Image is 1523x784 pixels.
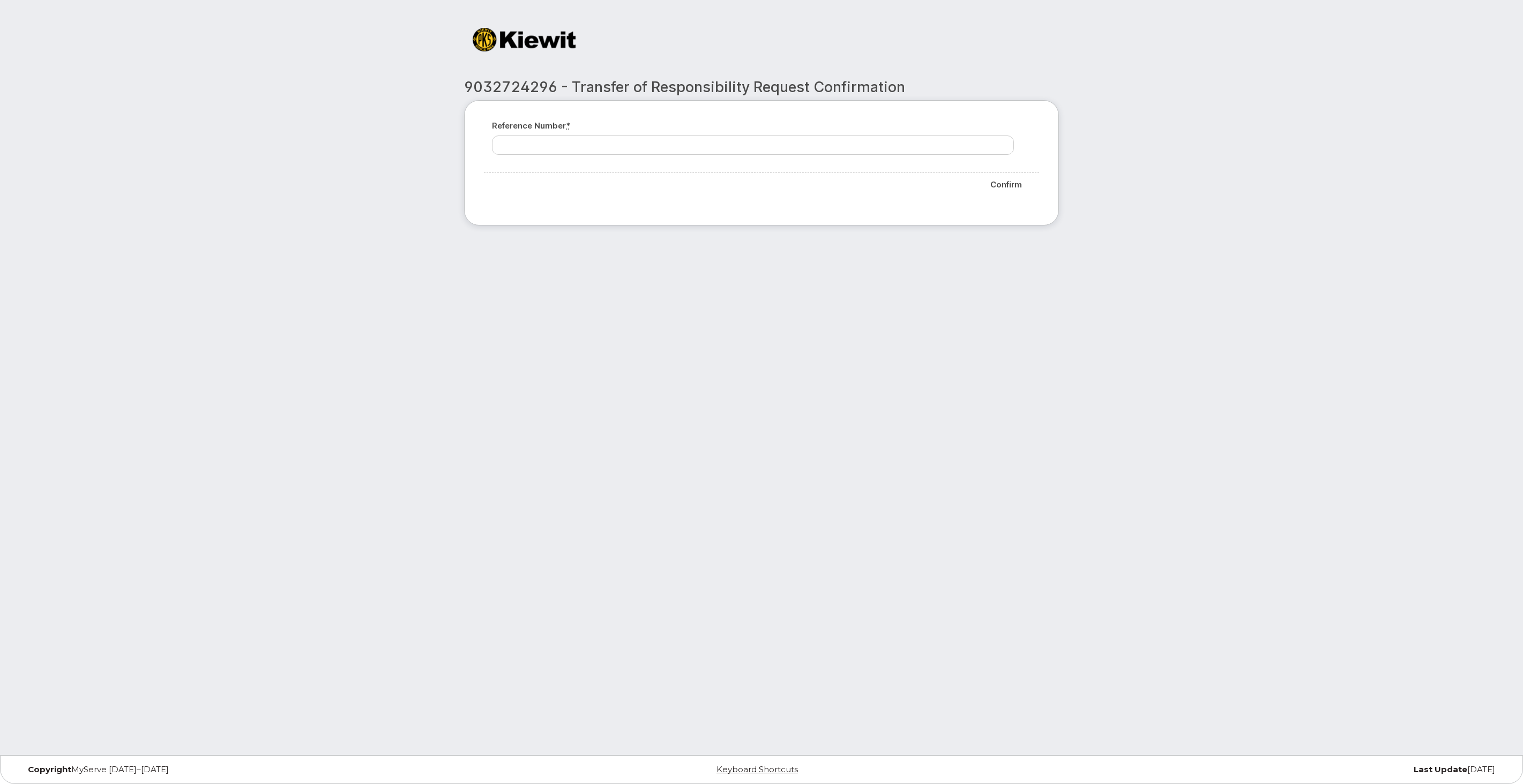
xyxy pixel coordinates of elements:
[566,120,570,131] abbr: required
[716,764,798,774] a: Keyboard Shortcuts
[1009,765,1503,774] div: [DATE]
[981,173,1031,196] input: Confirm
[464,79,1059,95] h2: 9032724296 - Transfer of Responsibility Request Confirmation
[492,120,570,131] label: Reference number
[20,765,514,774] div: MyServe [DATE]–[DATE]
[1414,764,1467,774] strong: Last Update
[28,764,71,774] strong: Copyright
[473,28,576,51] img: Kiewit Corporation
